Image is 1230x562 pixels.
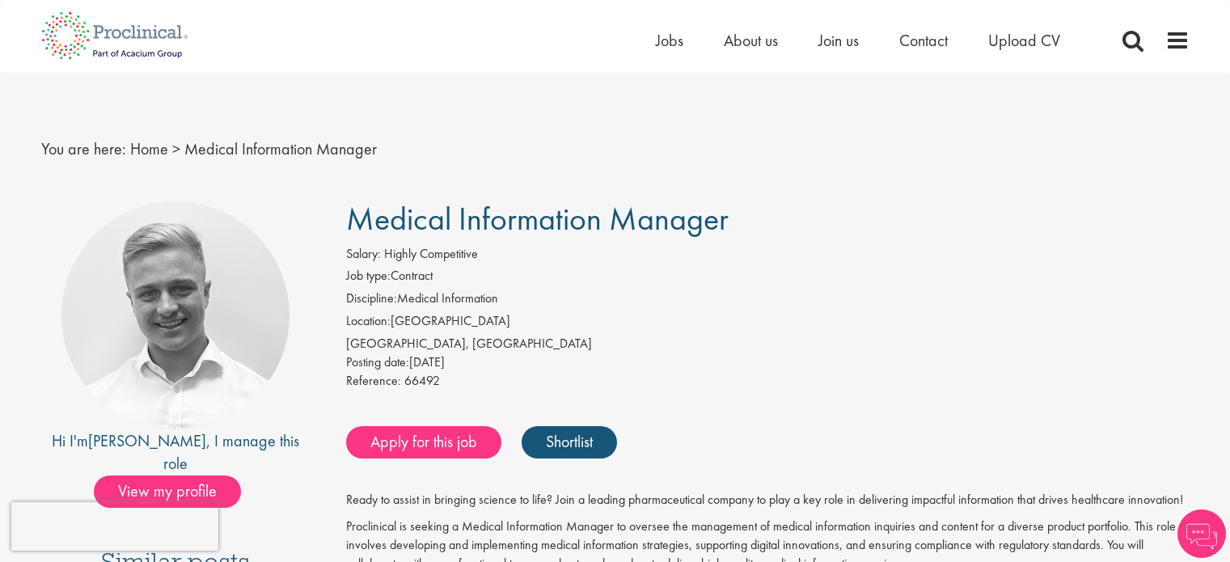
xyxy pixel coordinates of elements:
[656,30,683,51] a: Jobs
[346,426,501,458] a: Apply for this job
[522,426,617,458] a: Shortlist
[346,353,1190,372] div: [DATE]
[346,372,401,391] label: Reference:
[172,138,180,159] span: >
[41,429,311,475] div: Hi I'm , I manage this role
[384,245,478,262] span: Highly Competitive
[724,30,778,51] a: About us
[818,30,859,51] a: Join us
[11,502,218,551] iframe: reCAPTCHA
[88,430,206,451] a: [PERSON_NAME]
[346,491,1190,509] p: Ready to assist in bringing science to life? Join a leading pharmaceutical company to play a key ...
[61,201,290,429] img: imeage of recruiter Joshua Bye
[130,138,168,159] a: breadcrumb link
[41,138,126,159] span: You are here:
[346,267,391,285] label: Job type:
[94,475,241,508] span: View my profile
[346,335,1190,353] div: [GEOGRAPHIC_DATA], [GEOGRAPHIC_DATA]
[404,372,440,389] span: 66492
[346,289,397,308] label: Discipline:
[346,198,729,239] span: Medical Information Manager
[184,138,377,159] span: Medical Information Manager
[346,312,391,331] label: Location:
[346,353,409,370] span: Posting date:
[899,30,948,51] a: Contact
[346,289,1190,312] li: Medical Information
[346,312,1190,335] li: [GEOGRAPHIC_DATA]
[94,479,257,500] a: View my profile
[988,30,1060,51] a: Upload CV
[1177,509,1226,558] img: Chatbot
[346,267,1190,289] li: Contract
[346,245,381,264] label: Salary:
